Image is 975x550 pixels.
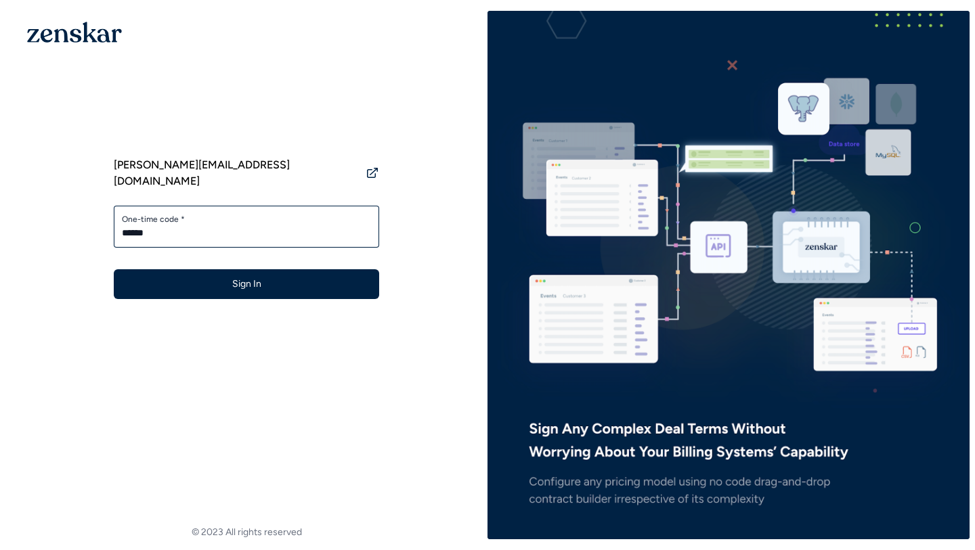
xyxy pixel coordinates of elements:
button: Sign In [114,269,379,299]
span: [PERSON_NAME][EMAIL_ADDRESS][DOMAIN_NAME] [114,157,360,189]
img: 1OGAJ2xQqyY4LXKgY66KYq0eOWRCkrZdAb3gUhuVAqdWPZE9SRJmCz+oDMSn4zDLXe31Ii730ItAGKgCKgCCgCikA4Av8PJUP... [27,22,122,43]
footer: © 2023 All rights reserved [5,526,487,539]
label: One-time code * [122,214,371,225]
